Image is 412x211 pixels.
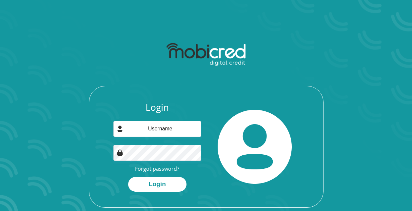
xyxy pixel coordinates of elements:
h3: Login [113,102,201,113]
img: mobicred logo [167,43,245,66]
button: Login [128,177,186,192]
img: user-icon image [117,125,123,132]
input: Username [113,121,201,137]
a: Forgot password? [135,165,179,172]
img: Image [117,149,123,156]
